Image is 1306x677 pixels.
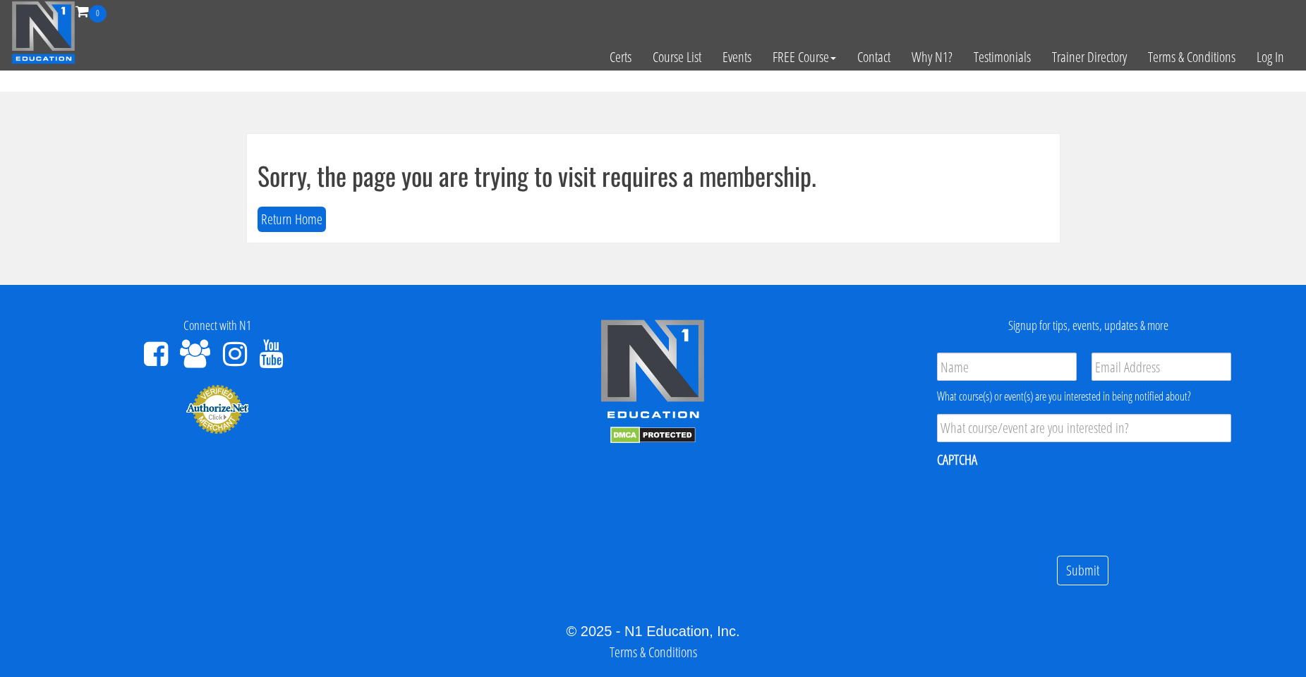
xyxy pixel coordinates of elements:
[847,23,901,92] a: Contact
[963,23,1041,92] a: Testimonials
[599,23,642,92] a: Certs
[1137,23,1246,92] a: Terms & Conditions
[600,319,706,423] img: n1-edu-logo
[937,353,1077,381] input: Name
[75,1,107,20] a: 0
[610,642,697,661] a: Terms & Conditions
[186,384,249,434] img: Authorize.Net Merchant - Click to Verify
[89,5,107,23] span: 0
[258,207,326,233] button: Return Home
[1057,556,1108,586] input: Submit
[11,1,75,64] img: n1-education
[712,23,762,92] a: Events
[937,388,1231,405] div: What course(s) or event(s) are you interested in being notified about?
[937,451,977,469] label: CAPTCHA
[937,478,1151,533] iframe: reCAPTCHA
[610,427,696,444] img: DMCA.com Protection Status
[937,414,1231,442] input: What course/event are you interested in?
[762,23,847,92] a: FREE Course
[258,161,1049,190] h1: Sorry, the page you are trying to visit requires a membership.
[1041,23,1137,92] a: Trainer Directory
[881,319,1295,333] h4: Signup for tips, events, updates & more
[11,621,1295,642] div: © 2025 - N1 Education, Inc.
[901,23,963,92] a: Why N1?
[1246,23,1295,92] a: Log In
[642,23,712,92] a: Course List
[1092,353,1231,381] input: Email Address
[11,319,425,333] h4: Connect with N1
